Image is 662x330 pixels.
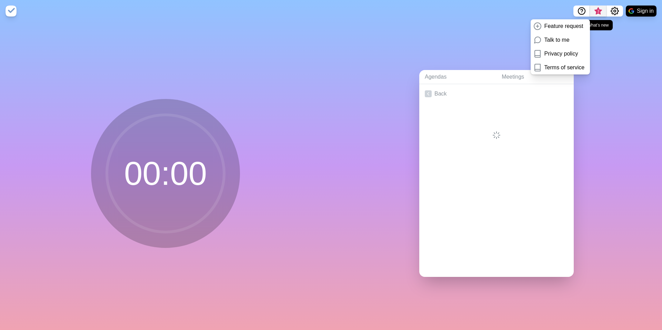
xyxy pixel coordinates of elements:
[595,9,601,14] span: 3
[544,50,578,58] p: Privacy policy
[419,70,496,84] a: Agendas
[531,47,590,61] a: Privacy policy
[544,36,570,44] p: Talk to me
[629,8,634,14] img: google logo
[544,63,584,72] p: Terms of service
[419,84,574,103] a: Back
[531,61,590,74] a: Terms of service
[626,6,656,17] button: Sign in
[590,6,606,17] button: What’s new
[606,6,623,17] button: Settings
[496,70,574,84] a: Meetings
[573,6,590,17] button: Help
[531,19,590,33] a: Feature request
[6,6,17,17] img: timeblocks logo
[544,22,583,30] p: Feature request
